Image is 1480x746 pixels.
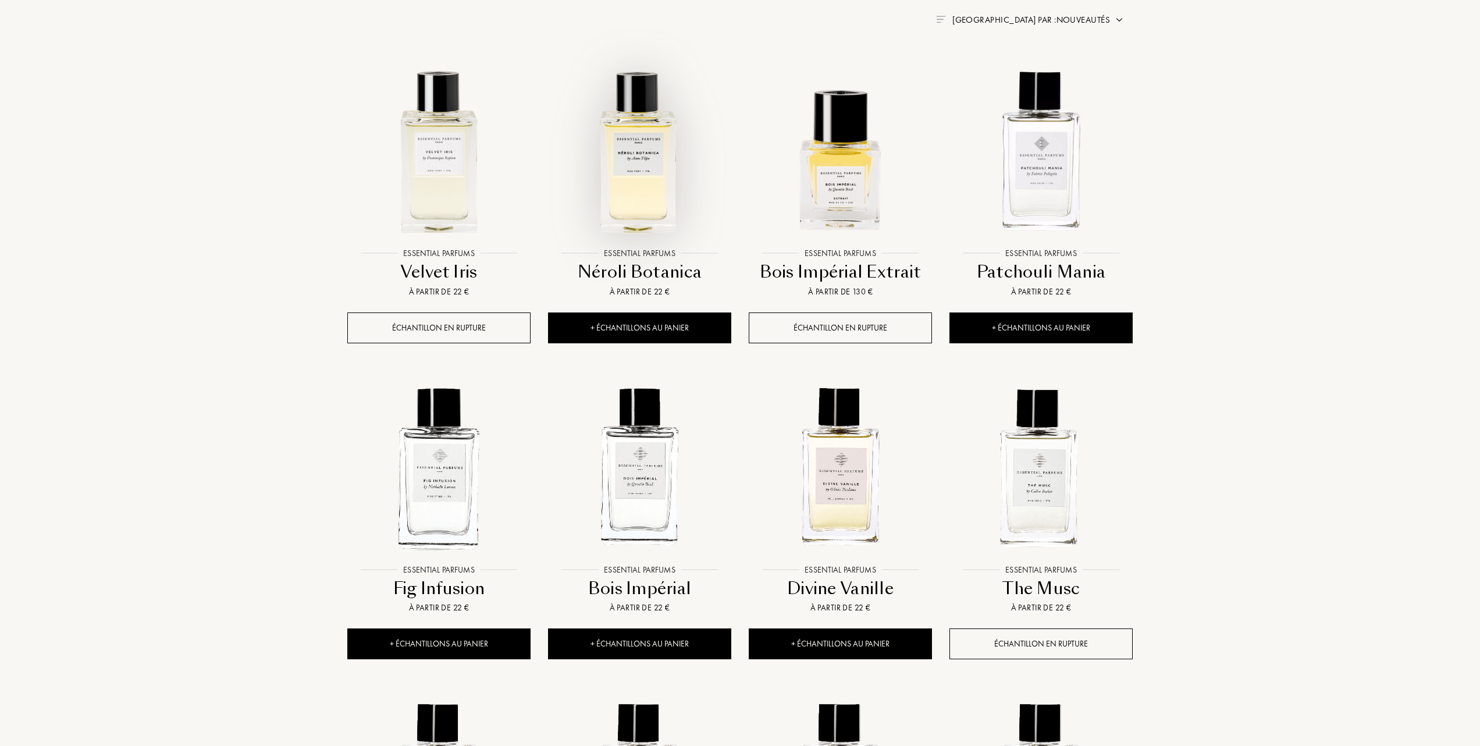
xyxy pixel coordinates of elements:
div: + Échantillons au panier [548,628,731,659]
img: arrow.png [1115,15,1124,24]
div: + Échantillons au panier [749,628,932,659]
a: Patchouli Mania Essential ParfumsEssential ParfumsPatchouli ManiaÀ partir de 22 € [949,47,1133,312]
img: Néroli Botanica Essential Parfums [549,60,730,241]
div: + Échantillons au panier [347,628,531,659]
div: Échantillon en rupture [749,312,932,343]
a: Bois Impérial Essential ParfumsEssential ParfumsBois ImpérialÀ partir de 22 € [548,364,731,629]
img: Fig Infusion Essential Parfums [348,376,529,557]
a: The Musc Essential ParfumsEssential ParfumsThe MuscÀ partir de 22 € [949,364,1133,629]
div: À partir de 22 € [954,602,1128,614]
img: filter_by.png [936,16,945,23]
div: Échantillon en rupture [949,628,1133,659]
img: The Musc Essential Parfums [951,376,1132,557]
div: À partir de 22 € [352,602,526,614]
img: Patchouli Mania Essential Parfums [951,60,1132,241]
div: + Échantillons au panier [949,312,1133,343]
a: Bois Impérial Extrait Essential ParfumsEssential ParfumsBois Impérial ExtraitÀ partir de 130 € [749,47,932,312]
div: À partir de 22 € [352,286,526,298]
a: Divine Vanille Essential ParfumsEssential ParfumsDivine VanilleÀ partir de 22 € [749,364,932,629]
div: À partir de 22 € [753,602,927,614]
div: À partir de 22 € [954,286,1128,298]
img: Bois Impérial Essential Parfums [549,376,730,557]
div: À partir de 22 € [553,602,727,614]
div: + Échantillons au panier [548,312,731,343]
div: Échantillon en rupture [347,312,531,343]
span: [GEOGRAPHIC_DATA] par : Nouveautés [952,14,1110,26]
a: Velvet Iris Essential ParfumsEssential ParfumsVelvet IrisÀ partir de 22 € [347,47,531,312]
a: Néroli Botanica Essential ParfumsEssential ParfumsNéroli BotanicaÀ partir de 22 € [548,47,731,312]
a: Fig Infusion Essential ParfumsEssential ParfumsFig InfusionÀ partir de 22 € [347,364,531,629]
div: À partir de 130 € [753,286,927,298]
div: À partir de 22 € [553,286,727,298]
img: Divine Vanille Essential Parfums [750,376,931,557]
img: Bois Impérial Extrait Essential Parfums [750,60,931,241]
img: Velvet Iris Essential Parfums [348,60,529,241]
